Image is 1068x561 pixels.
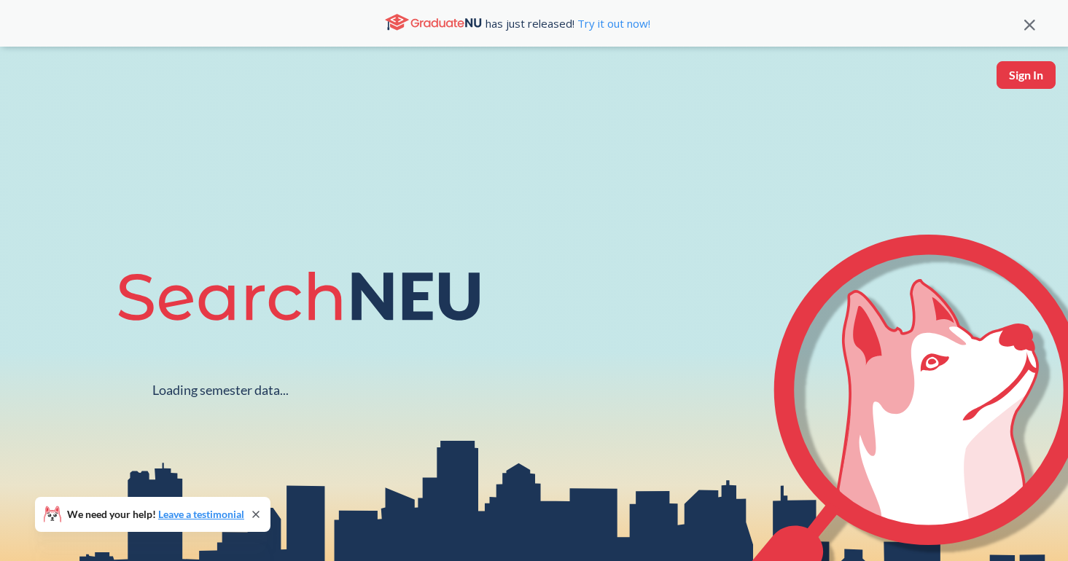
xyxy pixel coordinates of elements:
[152,382,289,399] div: Loading semester data...
[158,508,244,520] a: Leave a testimonial
[67,509,244,519] span: We need your help!
[574,16,650,31] a: Try it out now!
[486,15,650,31] span: has just released!
[15,61,49,110] a: sandbox logo
[997,61,1056,89] button: Sign In
[15,61,49,106] img: sandbox logo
